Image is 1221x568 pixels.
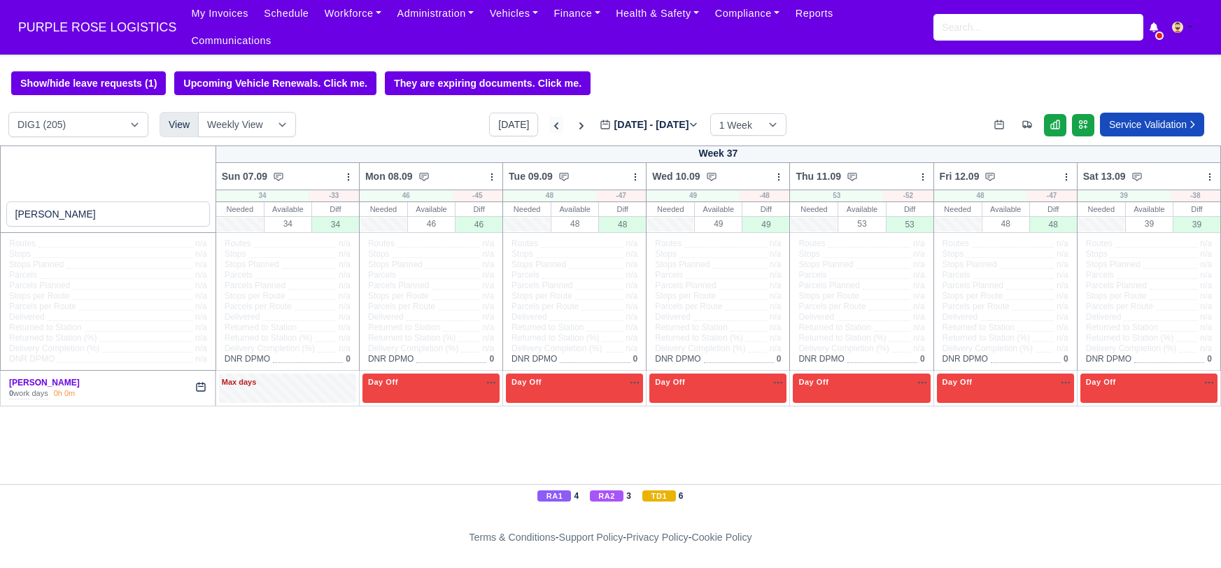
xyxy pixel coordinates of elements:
[887,216,933,232] div: 53
[1086,291,1147,301] span: Stops per Route
[385,71,591,95] a: They are expiring documents. Click me.
[368,270,396,281] span: Parcels
[1086,354,1131,364] span: DNR DPMO
[1207,354,1212,364] span: 0
[798,312,834,322] span: Delivered
[482,291,494,301] span: n/a
[887,202,933,216] div: Diff
[489,354,494,364] span: 0
[9,260,64,270] span: Stops Planned
[360,190,453,201] div: 46
[691,532,751,543] a: Cookie Policy
[339,270,351,280] span: n/a
[600,117,698,133] label: [DATE] - [DATE]
[225,312,260,322] span: Delivered
[1026,190,1076,201] div: -47
[195,270,207,280] span: n/a
[225,343,315,354] span: Delivery Completion (%)
[943,281,1003,291] span: Parcels Planned
[652,169,700,183] span: Wed 10.09
[482,322,494,332] span: n/a
[1200,270,1212,280] span: n/a
[1086,249,1108,260] span: Stops
[679,490,684,502] strong: 6
[9,322,81,333] span: Returned to Station
[9,389,13,397] strong: 0
[365,169,413,183] span: Mon 08.09
[195,333,207,343] span: n/a
[655,281,716,291] span: Parcels Planned
[1057,312,1068,322] span: n/a
[1083,169,1126,183] span: Sat 13.09
[511,270,539,281] span: Parcels
[1086,312,1122,322] span: Delivered
[509,169,553,183] span: Tue 09.09
[511,312,547,322] span: Delivered
[1200,260,1212,269] span: n/a
[482,333,494,343] span: n/a
[574,490,579,502] strong: 4
[195,281,207,290] span: n/a
[913,301,925,311] span: n/a
[482,270,494,280] span: n/a
[225,291,285,301] span: Stops per Route
[183,27,279,55] a: Communications
[368,249,390,260] span: Stops
[368,260,423,270] span: Stops Planned
[368,291,429,301] span: Stops per Route
[511,249,533,260] span: Stops
[339,239,351,248] span: n/a
[453,190,502,201] div: -45
[1086,343,1176,354] span: Delivery Completion (%)
[264,216,311,231] div: 34
[913,270,925,280] span: n/a
[599,202,646,216] div: Diff
[225,249,246,260] span: Stops
[1173,216,1220,232] div: 39
[655,301,722,312] span: Parcels per Route
[798,291,859,301] span: Stops per Route
[482,260,494,269] span: n/a
[798,354,844,364] span: DNR DPMO
[9,270,37,281] span: Parcels
[1086,301,1153,312] span: Parcels per Route
[222,169,267,183] span: Sun 07.09
[195,291,207,301] span: n/a
[934,190,1027,201] div: 48
[216,190,309,201] div: 34
[9,388,48,399] div: work days
[1100,113,1204,136] a: Service Validation
[1030,202,1077,216] div: Diff
[225,301,292,312] span: Parcels per Route
[1151,501,1221,568] div: Chat Widget
[655,354,700,364] span: DNR DPMO
[796,169,841,183] span: Thu 11.09
[1086,239,1113,249] span: Routes
[943,343,1033,354] span: Delivery Completion (%)
[838,202,885,216] div: Available
[1200,312,1212,322] span: n/a
[770,281,782,290] span: n/a
[798,260,853,270] span: Stops Planned
[511,301,579,312] span: Parcels per Route
[770,239,782,248] span: n/a
[1078,202,1125,216] div: Needed
[1078,190,1171,201] div: 39
[655,322,727,333] span: Returned to Station
[368,281,429,291] span: Parcels Planned
[1171,190,1220,201] div: -38
[537,490,571,502] span: RA1
[740,190,789,201] div: -48
[626,291,638,301] span: n/a
[1126,202,1173,216] div: Available
[943,312,978,322] span: Delivered
[482,301,494,311] span: n/a
[368,312,404,322] span: Delivered
[551,202,598,216] div: Available
[511,281,572,291] span: Parcels Planned
[482,343,494,353] span: n/a
[770,249,782,259] span: n/a
[339,260,351,269] span: n/a
[596,190,646,201] div: -47
[943,322,1015,333] span: Returned to Station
